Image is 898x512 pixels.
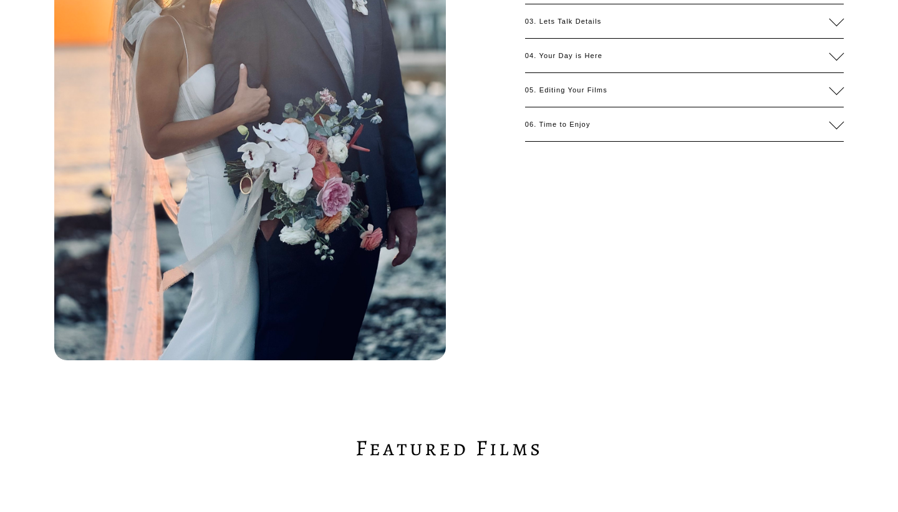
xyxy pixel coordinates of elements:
button: 06. Time to Enjoy [525,107,844,141]
h2: Featured Films [235,438,663,459]
button: 04. Your Day is Here [525,39,844,72]
span: 03. Lets Talk Details [525,17,829,25]
button: 03. Lets Talk Details [525,4,844,38]
button: 05. Editing Your Films [525,73,844,107]
span: 04. Your Day is Here [525,52,829,59]
span: 06. Time to Enjoy [525,121,829,128]
span: 05. Editing Your Films [525,86,829,94]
